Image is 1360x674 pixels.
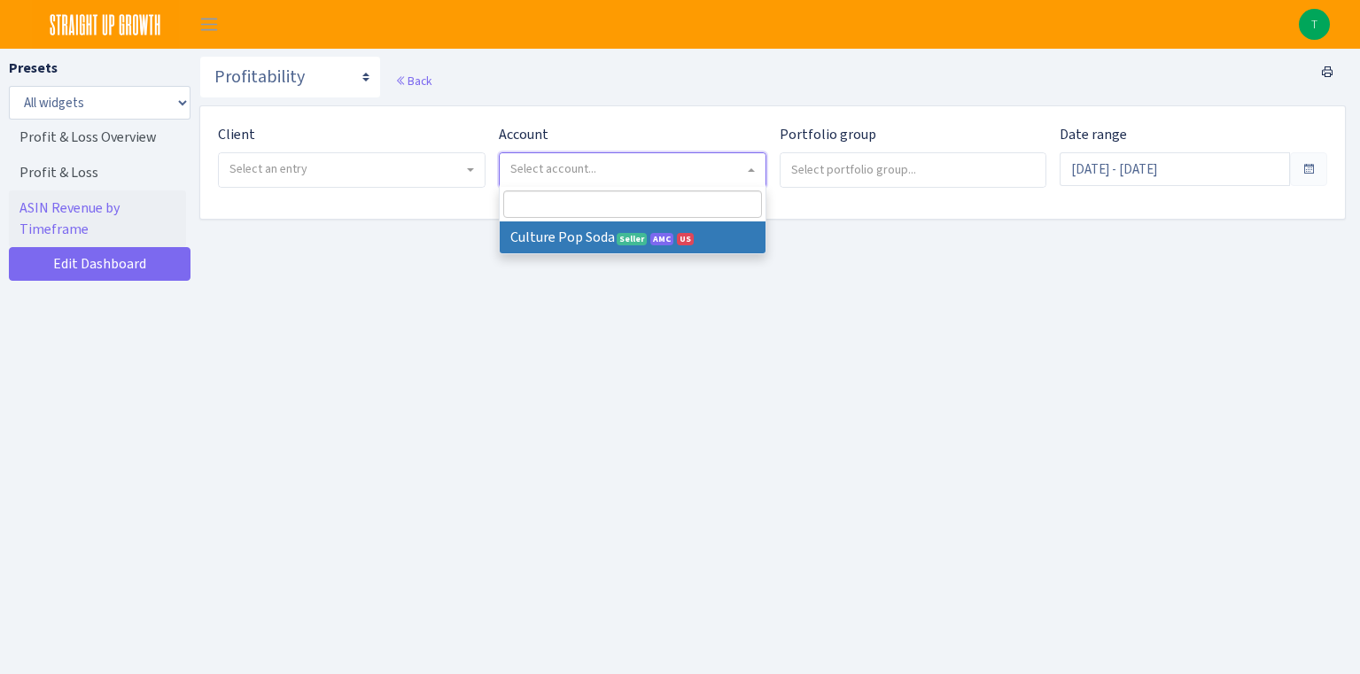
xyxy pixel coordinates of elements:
[650,233,673,245] span: Amazon Marketing Cloud
[9,155,186,190] a: Profit & Loss
[499,124,548,145] label: Account
[1299,9,1330,40] a: T
[395,73,431,89] a: Back
[9,58,58,79] label: Presets
[187,10,231,39] button: Toggle navigation
[617,233,647,245] span: Seller
[229,160,307,177] span: Select an entry
[677,233,694,245] span: US
[1060,124,1127,145] label: Date range
[510,160,596,177] span: Select account...
[500,221,765,253] li: Culture Pop Soda
[1299,9,1330,40] img: Tom First
[9,247,190,281] a: Edit Dashboard
[218,124,255,145] label: Client
[781,153,1046,185] input: Select portfolio group...
[9,190,186,247] a: ASIN Revenue by Timeframe
[9,120,186,155] a: Profit & Loss Overview
[780,124,876,145] label: Portfolio group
